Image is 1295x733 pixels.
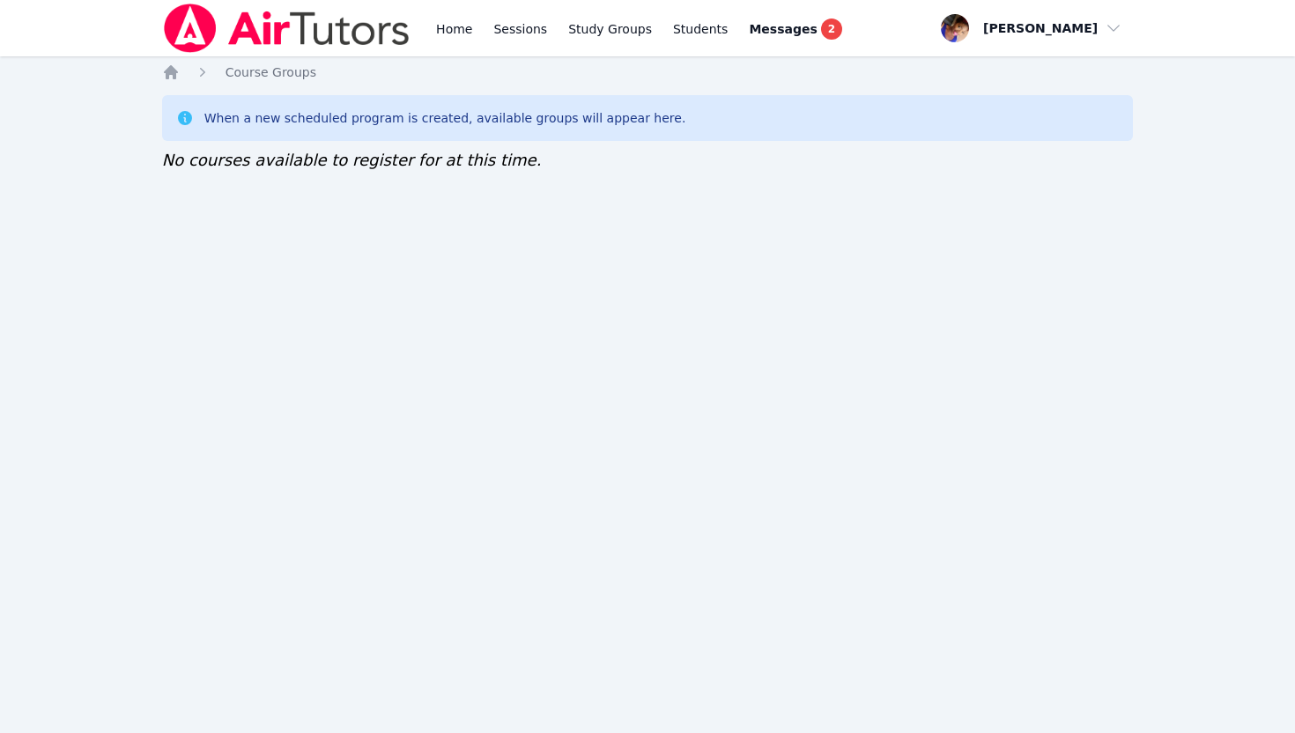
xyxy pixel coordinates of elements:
[749,20,817,38] span: Messages
[162,151,542,169] span: No courses available to register for at this time.
[821,19,842,40] span: 2
[162,4,411,53] img: Air Tutors
[226,65,316,79] span: Course Groups
[226,63,316,81] a: Course Groups
[162,63,1134,81] nav: Breadcrumb
[204,109,686,127] div: When a new scheduled program is created, available groups will appear here.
